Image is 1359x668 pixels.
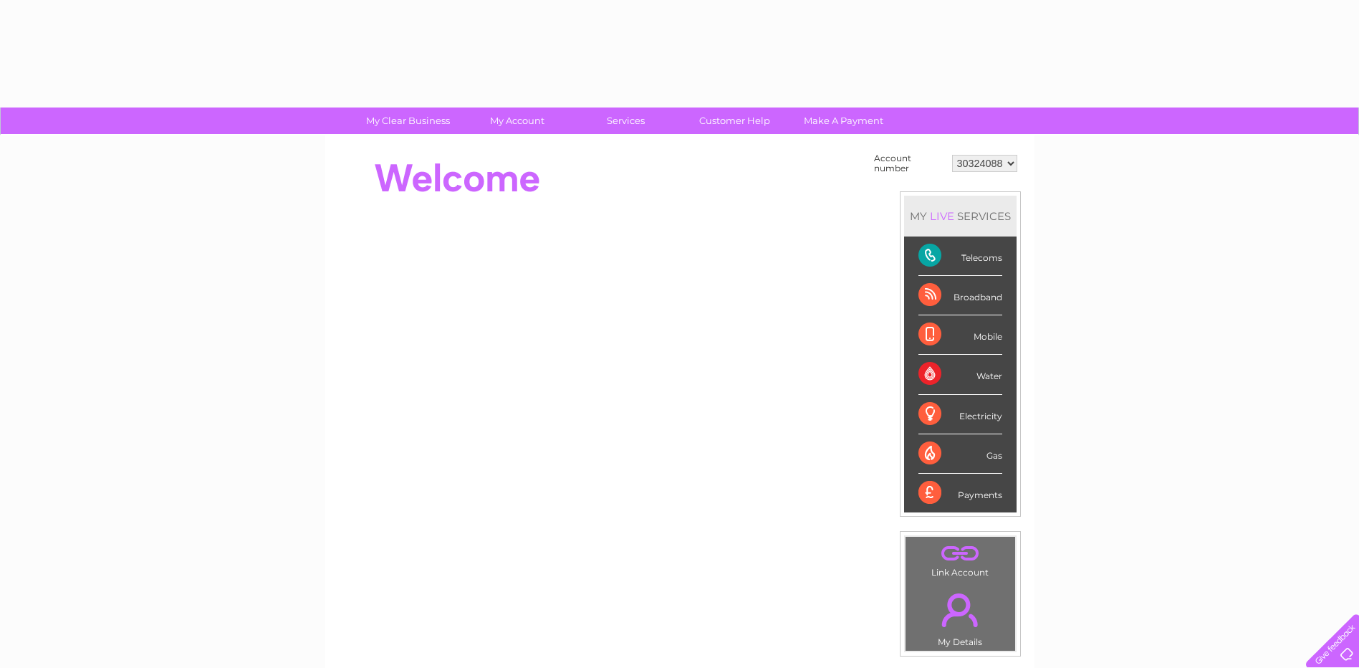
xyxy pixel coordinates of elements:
[349,108,467,134] a: My Clear Business
[870,150,949,177] td: Account number
[905,536,1016,581] td: Link Account
[918,237,1002,276] div: Telecoms
[918,355,1002,394] div: Water
[918,395,1002,434] div: Electricity
[918,315,1002,355] div: Mobile
[909,540,1012,566] a: .
[904,196,1017,237] div: MY SERVICES
[927,209,957,223] div: LIVE
[676,108,794,134] a: Customer Help
[567,108,685,134] a: Services
[918,276,1002,315] div: Broadband
[918,434,1002,474] div: Gas
[905,581,1016,652] td: My Details
[784,108,903,134] a: Make A Payment
[909,585,1012,635] a: .
[918,474,1002,512] div: Payments
[458,108,576,134] a: My Account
